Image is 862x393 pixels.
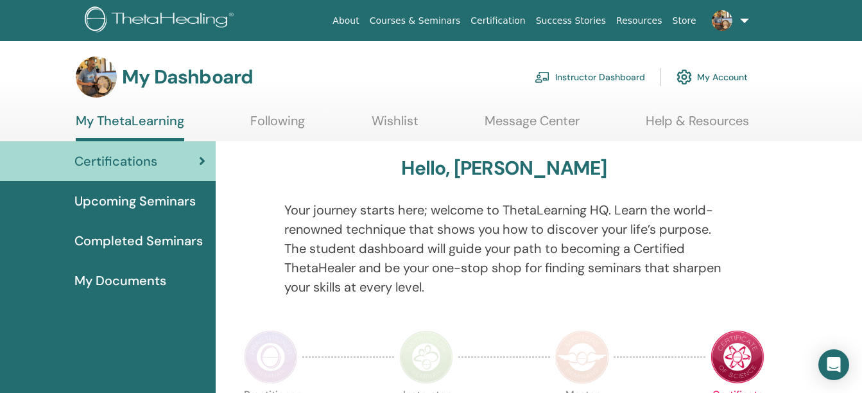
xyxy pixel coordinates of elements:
h3: Hello, [PERSON_NAME] [401,157,607,180]
a: Courses & Seminars [365,9,466,33]
span: Upcoming Seminars [74,191,196,211]
a: Success Stories [531,9,611,33]
img: chalkboard-teacher.svg [535,71,550,83]
img: default.jpg [76,57,117,98]
a: About [327,9,364,33]
img: cog.svg [677,66,692,88]
a: Wishlist [372,113,418,138]
div: Open Intercom Messenger [818,349,849,380]
a: Instructor Dashboard [535,63,645,91]
p: Your journey starts here; welcome to ThetaLearning HQ. Learn the world-renowned technique that sh... [284,200,723,297]
a: Store [668,9,702,33]
span: My Documents [74,271,166,290]
a: Message Center [485,113,580,138]
img: Instructor [399,330,453,384]
img: Practitioner [244,330,298,384]
img: logo.png [85,6,238,35]
a: Help & Resources [646,113,749,138]
a: Certification [465,9,530,33]
h3: My Dashboard [122,65,253,89]
a: Resources [611,9,668,33]
span: Certifications [74,152,157,171]
a: My Account [677,63,748,91]
img: Certificate of Science [711,330,764,384]
span: Completed Seminars [74,231,203,250]
a: My ThetaLearning [76,113,184,141]
img: default.jpg [712,10,732,31]
img: Master [555,330,609,384]
a: Following [250,113,305,138]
